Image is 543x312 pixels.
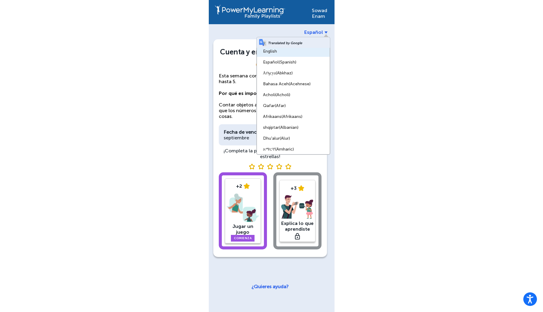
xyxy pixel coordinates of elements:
[285,164,291,169] img: blank star
[219,124,321,145] div: jueves, 4 de septiembre
[231,235,255,242] a: Comienza
[257,89,330,100] a: Acholi(Acholi)
[257,100,330,111] a: Qafar(Afar)
[275,92,290,97] span: (Acholi)
[227,192,259,223] img: play-game.png
[220,47,308,56] div: Cuenta y empareja hasta 5
[244,183,250,189] img: estrella
[249,164,255,169] img: blank star
[304,29,328,35] a: Español
[281,114,302,119] span: (Afrikaans)
[252,284,289,289] a: ¿Quieres ayuda?
[276,70,293,76] span: (Abkhaz)
[257,111,330,122] a: Afrikaans(Afrikaans)
[219,73,321,119] p: Esta semana contamos y emparejamos hasta 5. Contar objetos ayuda a los niños a entender que los n...
[258,164,264,169] img: blank star
[312,5,328,19] div: Sowad Enam
[275,147,294,152] span: (Amharic)
[257,144,330,155] a: አማርኛ(Amharic)
[257,57,330,68] a: Español(Spanish)
[267,164,273,169] img: blank star
[257,133,330,144] a: Dhu'alur(Alur)
[219,90,271,96] strong: Por qué es importante
[280,136,290,141] span: (Alur)
[279,125,298,130] span: (Albanian)
[257,68,330,79] a: Аҧсуа(Abkhaz)
[276,164,282,169] img: blank star
[279,60,296,65] span: (Spanish)
[257,122,330,133] a: shqiptar(Albanian)
[289,81,311,86] span: (Acehnese)
[257,46,330,57] a: English
[227,223,259,235] div: Jugar un juego
[215,5,285,18] img: Conexión de PowerMyLearning
[256,37,330,48] span: Translated by Google
[236,183,242,189] font: +2
[257,79,330,89] a: Bahasa Aceh(Acehnese)
[304,29,323,35] span: Español
[295,233,300,239] img: lock.svg
[219,148,321,159] div: ¡Completa la playlist para ganar todas las estrellas!
[275,103,286,108] span: (Afar)
[224,129,276,135] div: Fecha de vencimiento:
